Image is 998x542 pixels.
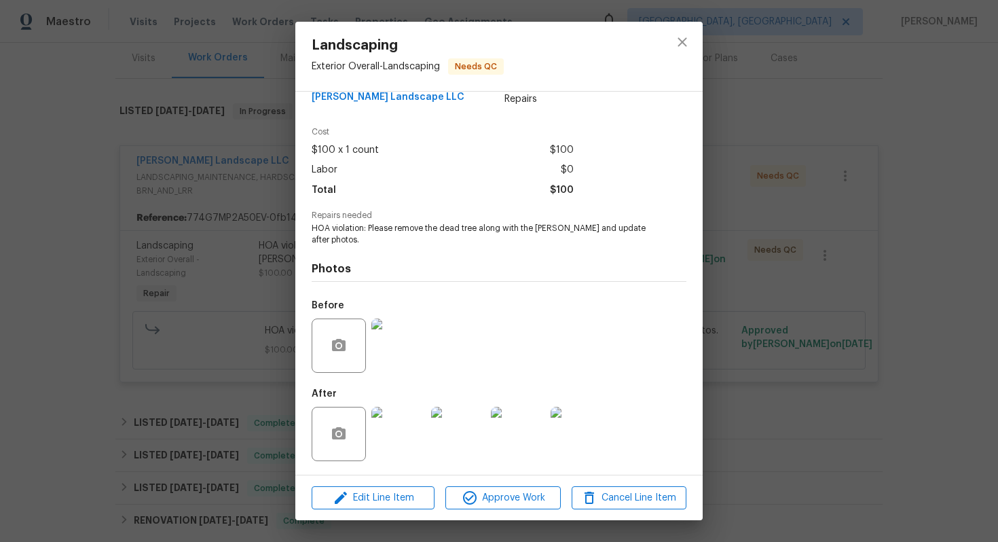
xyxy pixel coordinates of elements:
[550,181,574,200] span: $100
[312,486,435,510] button: Edit Line Item
[312,128,574,137] span: Cost
[312,223,649,246] span: HOA violation: Please remove the dead tree along with the [PERSON_NAME] and update after photos.
[312,141,379,160] span: $100 x 1 count
[312,211,686,220] span: Repairs needed
[561,160,574,180] span: $0
[666,26,699,58] button: close
[576,490,682,507] span: Cancel Line Item
[449,490,556,507] span: Approve Work
[312,160,337,180] span: Labor
[504,92,574,106] span: Repairs
[312,38,504,53] span: Landscaping
[312,389,337,399] h5: After
[312,301,344,310] h5: Before
[312,92,464,103] span: [PERSON_NAME] Landscape LLC
[445,486,560,510] button: Approve Work
[312,62,440,71] span: Exterior Overall - Landscaping
[312,181,336,200] span: Total
[550,141,574,160] span: $100
[572,486,686,510] button: Cancel Line Item
[316,490,430,507] span: Edit Line Item
[449,60,502,73] span: Needs QC
[312,262,686,276] h4: Photos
